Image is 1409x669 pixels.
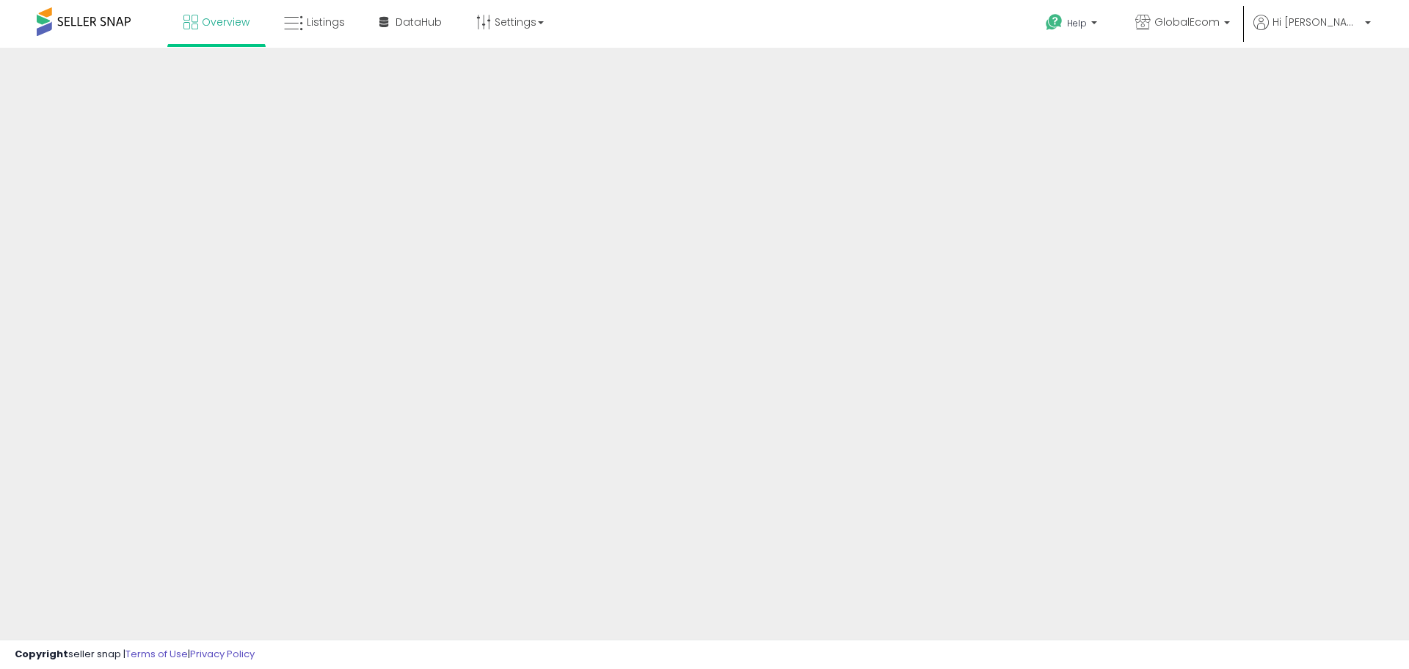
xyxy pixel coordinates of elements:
[1154,15,1220,29] span: GlobalEcom
[1034,2,1112,48] a: Help
[125,647,188,661] a: Terms of Use
[307,15,345,29] span: Listings
[396,15,442,29] span: DataHub
[190,647,255,661] a: Privacy Policy
[202,15,250,29] span: Overview
[15,647,68,661] strong: Copyright
[1067,17,1087,29] span: Help
[1045,13,1063,32] i: Get Help
[1273,15,1361,29] span: Hi [PERSON_NAME]
[1253,15,1371,48] a: Hi [PERSON_NAME]
[15,648,255,662] div: seller snap | |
